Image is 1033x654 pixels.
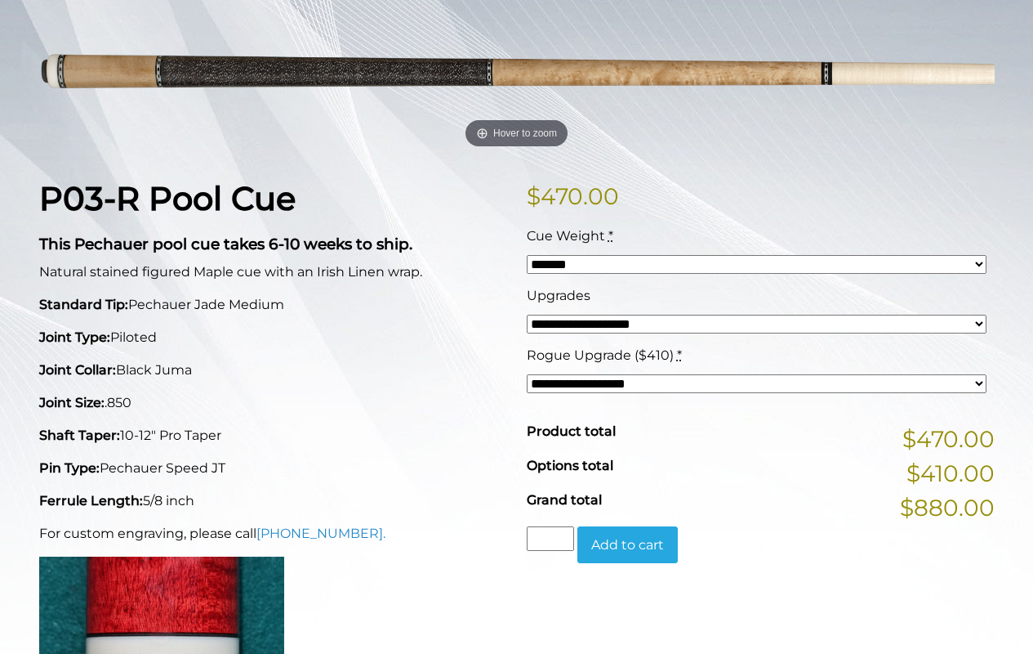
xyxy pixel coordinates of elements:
strong: This Pechauer pool cue takes 6-10 weeks to ship. [39,235,412,253]
span: $ [527,182,541,210]
p: For custom engraving, please call [39,524,507,544]
abbr: required [677,347,682,363]
button: Add to cart [577,526,678,564]
strong: Shaft Taper: [39,428,120,443]
span: Grand total [527,492,602,508]
strong: P03-R Pool Cue [39,178,296,218]
abbr: required [608,228,613,244]
span: $410.00 [906,456,995,490]
span: Product total [527,423,616,439]
strong: Pin Type: [39,460,100,476]
strong: Joint Size: [39,395,105,410]
p: Piloted [39,328,507,347]
strong: Joint Collar: [39,362,116,378]
p: .850 [39,393,507,413]
strong: Joint Type: [39,329,110,345]
a: [PHONE_NUMBER]. [256,526,385,541]
p: 10-12" Pro Taper [39,426,507,446]
span: Cue Weight [527,228,605,244]
p: Black Juma [39,361,507,380]
p: Pechauer Jade Medium [39,295,507,315]
strong: Ferrule Length: [39,493,143,508]
span: Rogue Upgrade ($410) [527,347,674,363]
input: Product quantity [527,526,574,551]
span: Upgrades [527,288,590,303]
p: 5/8 inch [39,491,507,511]
span: $880.00 [900,490,995,525]
strong: Standard Tip: [39,297,128,312]
p: Pechauer Speed JT [39,459,507,478]
span: $470.00 [902,422,995,456]
span: Options total [527,458,613,473]
bdi: 470.00 [527,182,619,210]
p: Natural stained figured Maple cue with an Irish Linen wrap. [39,262,507,282]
